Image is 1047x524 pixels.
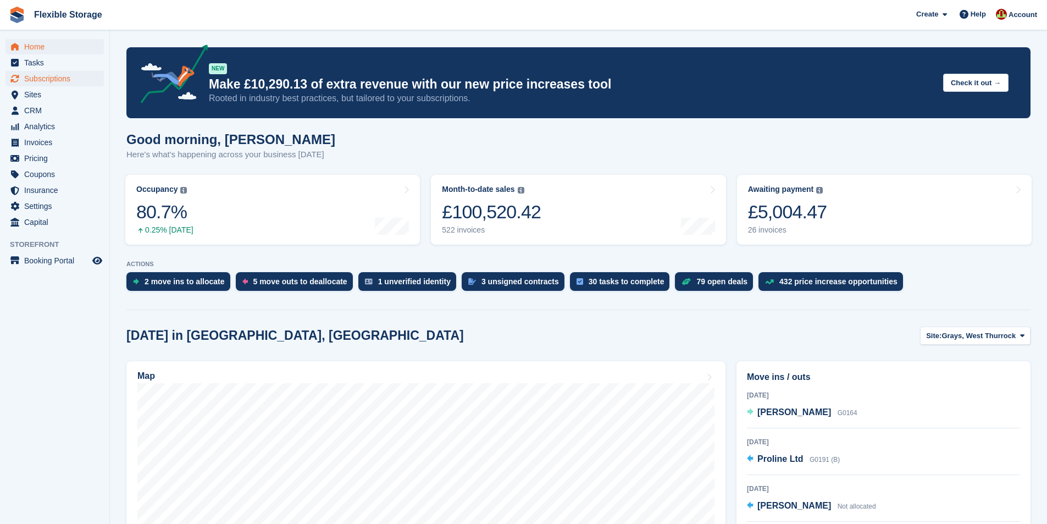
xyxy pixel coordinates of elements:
[747,406,857,420] a: [PERSON_NAME] G0164
[442,185,514,194] div: Month-to-date sales
[838,503,876,510] span: Not allocated
[943,74,1009,92] button: Check it out →
[996,9,1007,20] img: David Jones
[570,272,675,296] a: 30 tasks to complete
[180,187,187,194] img: icon-info-grey-7440780725fd019a000dd9b08b2336e03edf1995a4989e88bcd33f0948082b44.svg
[747,437,1020,447] div: [DATE]
[24,55,90,70] span: Tasks
[5,198,104,214] a: menu
[675,272,758,296] a: 79 open deals
[1009,9,1037,20] span: Account
[757,501,831,510] span: [PERSON_NAME]
[236,272,358,296] a: 5 move outs to deallocate
[518,187,524,194] img: icon-info-grey-7440780725fd019a000dd9b08b2336e03edf1995a4989e88bcd33f0948082b44.svg
[577,278,583,285] img: task-75834270c22a3079a89374b754ae025e5fb1db73e45f91037f5363f120a921f8.svg
[758,272,908,296] a: 432 price increase opportunities
[24,253,90,268] span: Booking Portal
[810,456,840,464] span: G0191 (B)
[926,330,941,341] span: Site:
[9,7,25,23] img: stora-icon-8386f47178a22dfd0bd8f6a31ec36ba5ce8667c1dd55bd0f319d3a0aa187defe.svg
[5,119,104,134] a: menu
[748,201,827,223] div: £5,004.47
[24,87,90,102] span: Sites
[378,277,451,286] div: 1 unverified identity
[24,151,90,166] span: Pricing
[30,5,107,24] a: Flexible Storage
[24,167,90,182] span: Coupons
[24,103,90,118] span: CRM
[747,390,1020,400] div: [DATE]
[696,277,747,286] div: 79 open deals
[126,132,335,147] h1: Good morning, [PERSON_NAME]
[5,39,104,54] a: menu
[133,278,139,285] img: move_ins_to_allocate_icon-fdf77a2bb77ea45bf5b3d319d69a93e2d87916cf1d5bf7949dd705db3b84f3ca.svg
[468,278,476,285] img: contract_signature_icon-13c848040528278c33f63329250d36e43548de30e8caae1d1a13099fd9432cc5.svg
[5,135,104,150] a: menu
[765,279,774,284] img: price_increase_opportunities-93ffe204e8149a01c8c9dc8f82e8f89637d9d84a8eef4429ea346261dce0b2c0.svg
[5,167,104,182] a: menu
[5,151,104,166] a: menu
[5,71,104,86] a: menu
[209,92,934,104] p: Rooted in industry best practices, but tailored to your subscriptions.
[126,272,236,296] a: 2 move ins to allocate
[747,499,876,514] a: [PERSON_NAME] Not allocated
[10,239,109,250] span: Storefront
[757,454,804,464] span: Proline Ltd
[747,453,840,467] a: Proline Ltd G0191 (B)
[462,272,570,296] a: 3 unsigned contracts
[5,183,104,198] a: menu
[920,327,1031,345] button: Site: Grays, West Thurrock
[442,201,541,223] div: £100,520.42
[136,201,193,223] div: 80.7%
[24,39,90,54] span: Home
[24,119,90,134] span: Analytics
[971,9,986,20] span: Help
[253,277,347,286] div: 5 move outs to deallocate
[481,277,559,286] div: 3 unsigned contracts
[5,55,104,70] a: menu
[779,277,898,286] div: 432 price increase opportunities
[365,278,373,285] img: verify_identity-adf6edd0f0f0b5bbfe63781bf79b02c33cf7c696d77639b501bdc392416b5a36.svg
[136,185,178,194] div: Occupancy
[24,71,90,86] span: Subscriptions
[126,148,335,161] p: Here's what's happening across your business [DATE]
[5,87,104,102] a: menu
[126,328,464,343] h2: [DATE] in [GEOGRAPHIC_DATA], [GEOGRAPHIC_DATA]
[131,45,208,107] img: price-adjustments-announcement-icon-8257ccfd72463d97f412b2fc003d46551f7dbcb40ab6d574587a9cd5c0d94...
[91,254,104,267] a: Preview store
[358,272,462,296] a: 1 unverified identity
[748,225,827,235] div: 26 invoices
[5,253,104,268] a: menu
[916,9,938,20] span: Create
[5,214,104,230] a: menu
[24,198,90,214] span: Settings
[442,225,541,235] div: 522 invoices
[941,330,1016,341] span: Grays, West Thurrock
[145,277,225,286] div: 2 move ins to allocate
[24,135,90,150] span: Invoices
[126,261,1031,268] p: ACTIONS
[589,277,664,286] div: 30 tasks to complete
[125,175,420,245] a: Occupancy 80.7% 0.25% [DATE]
[747,484,1020,494] div: [DATE]
[747,371,1020,384] h2: Move ins / outs
[242,278,248,285] img: move_outs_to_deallocate_icon-f764333ba52eb49d3ac5e1228854f67142a1ed5810a6f6cc68b1a99e826820c5.svg
[838,409,857,417] span: G0164
[24,183,90,198] span: Insurance
[209,76,934,92] p: Make £10,290.13 of extra revenue with our new price increases tool
[136,225,193,235] div: 0.25% [DATE]
[431,175,725,245] a: Month-to-date sales £100,520.42 522 invoices
[816,187,823,194] img: icon-info-grey-7440780725fd019a000dd9b08b2336e03edf1995a4989e88bcd33f0948082b44.svg
[757,407,831,417] span: [PERSON_NAME]
[682,278,691,285] img: deal-1b604bf984904fb50ccaf53a9ad4b4a5d6e5aea283cecdc64d6e3604feb123c2.svg
[748,185,814,194] div: Awaiting payment
[137,371,155,381] h2: Map
[737,175,1032,245] a: Awaiting payment £5,004.47 26 invoices
[5,103,104,118] a: menu
[209,63,227,74] div: NEW
[24,214,90,230] span: Capital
